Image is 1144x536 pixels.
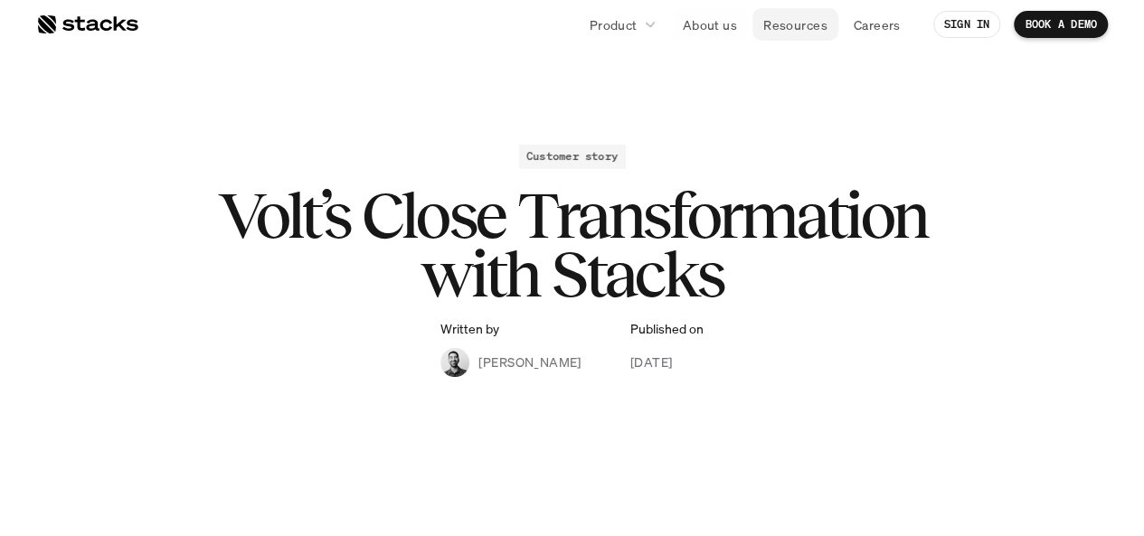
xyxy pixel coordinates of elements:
h1: Volt’s Close Transformation with Stacks [211,186,934,304]
a: Resources [752,8,838,41]
p: About us [683,15,737,34]
a: Privacy Policy [213,344,293,357]
a: About us [672,8,748,41]
p: Written by [440,322,499,337]
p: [DATE] [630,353,673,371]
p: BOOK A DEMO [1025,18,1097,31]
p: Published on [630,322,704,337]
p: SIGN IN [944,18,990,31]
a: Careers [843,8,912,41]
p: [PERSON_NAME] [478,353,581,371]
p: Resources [763,15,827,34]
p: Careers [854,15,901,34]
a: BOOK A DEMO [1014,11,1108,38]
p: Product [590,15,638,34]
h2: Customer story [526,150,618,163]
a: SIGN IN [933,11,1001,38]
